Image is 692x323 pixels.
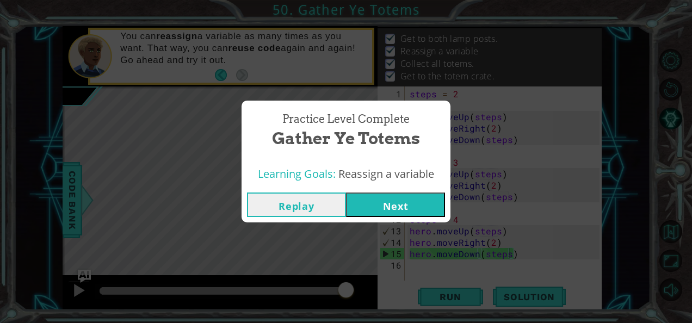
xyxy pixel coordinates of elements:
span: Learning Goals: [258,166,336,181]
span: Practice Level Complete [282,111,410,127]
span: Gather Ye Totems [272,127,420,150]
span: Reassign a variable [338,166,434,181]
button: Replay [247,192,346,217]
button: Next [346,192,445,217]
